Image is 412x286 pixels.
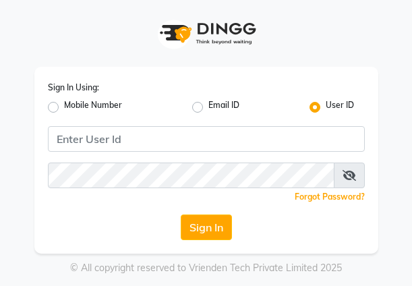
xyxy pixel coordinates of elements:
a: Forgot Password? [295,192,365,202]
input: Username [48,163,334,188]
img: logo1.svg [152,13,260,53]
label: Email ID [208,99,239,115]
label: Mobile Number [64,99,122,115]
label: User ID [326,99,354,115]
label: Sign In Using: [48,82,99,94]
input: Username [48,126,365,152]
button: Sign In [181,214,232,240]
